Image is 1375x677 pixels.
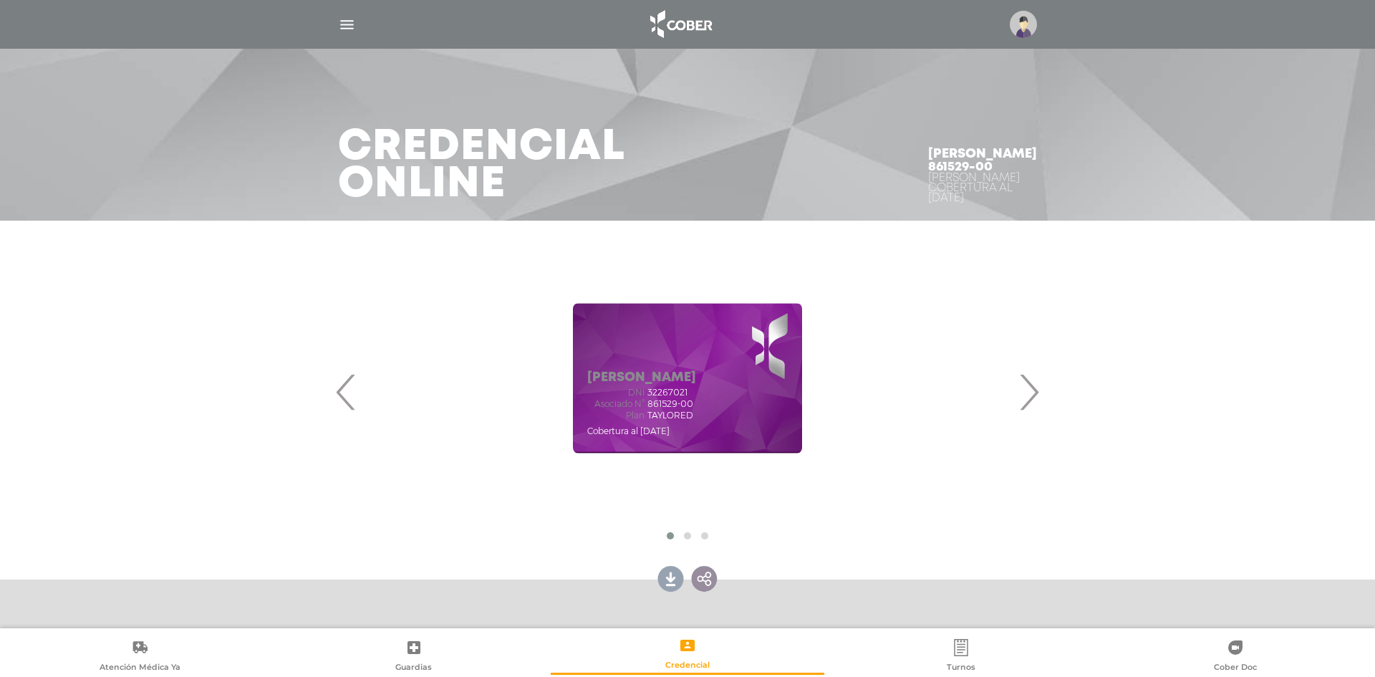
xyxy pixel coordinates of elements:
span: TAYLORED [647,410,693,421]
span: DNI [587,388,645,398]
span: Credencial [665,660,710,673]
a: Cober Doc [1099,638,1372,675]
img: Cober_menu-lines-white.svg [338,16,356,34]
h4: [PERSON_NAME] 861529-00 [928,148,1037,173]
span: Asociado N° [587,399,645,409]
h5: [PERSON_NAME] [587,370,696,386]
span: Atención Médica Ya [100,662,180,675]
span: 861529-00 [647,399,693,409]
img: logo_cober_home-white.png [642,7,718,42]
img: profile-placeholder.svg [1010,11,1037,38]
a: Credencial [551,636,824,673]
a: Turnos [824,638,1098,675]
span: Cobertura al [DATE] [587,426,670,436]
span: Previous [332,353,360,431]
a: Atención Médica Ya [3,638,276,675]
a: Guardias [276,638,550,675]
h3: Credencial Online [338,129,625,203]
span: Cober Doc [1214,662,1257,675]
span: Next [1015,353,1043,431]
span: 32267021 [647,388,687,398]
span: Plan [587,410,645,421]
span: Guardias [395,662,432,675]
span: Turnos [947,662,975,675]
div: [PERSON_NAME] Cobertura al [DATE] [928,173,1037,203]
